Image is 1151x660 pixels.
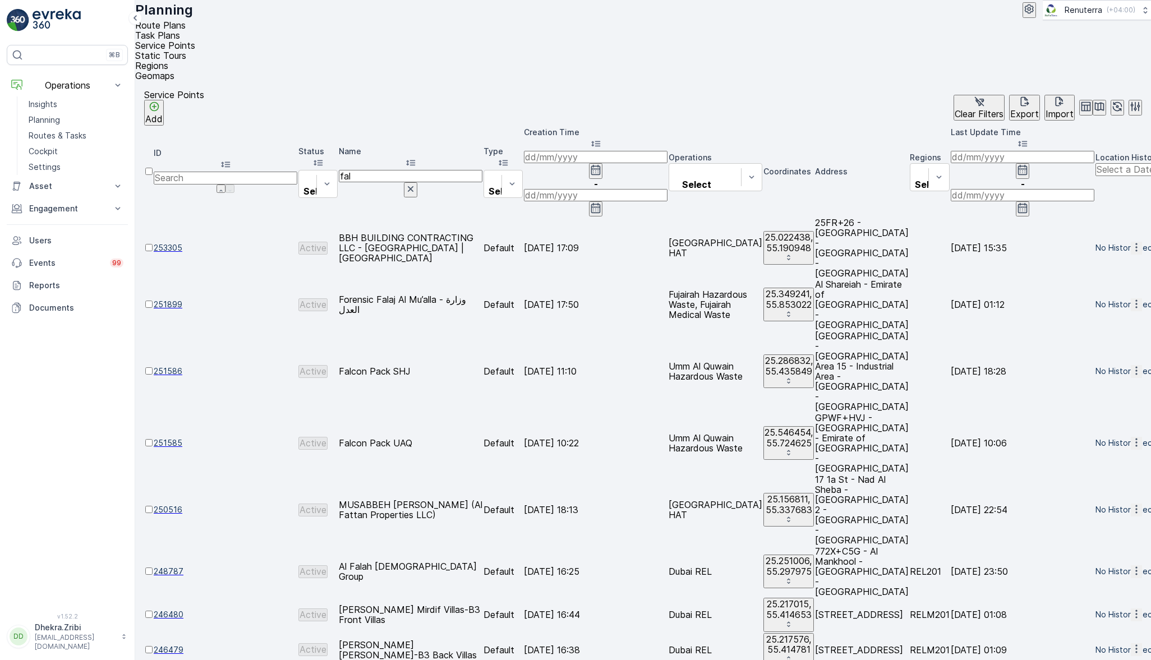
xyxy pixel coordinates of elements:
[951,598,1094,631] td: [DATE] 01:08
[29,114,60,126] p: Planning
[815,166,909,177] p: Address
[815,546,909,597] p: 772X+C5G - Al Mankhool - [GEOGRAPHIC_DATA] - [GEOGRAPHIC_DATA]
[144,90,204,100] p: Service Points
[29,280,123,291] p: Reports
[300,610,326,620] p: Active
[524,279,667,330] td: [DATE] 17:50
[910,645,950,655] p: RELM201
[669,566,762,576] p: Dubai REL
[154,566,297,577] a: 248787
[7,175,128,197] button: Asset
[954,95,1005,121] button: Clear Filters
[7,252,128,274] a: Events99
[669,361,762,381] p: Umm Al Quwain Hazardous Waste
[154,242,297,253] a: 253305
[154,366,297,377] a: 251586
[763,166,814,177] p: Coordinates
[300,644,326,654] p: Active
[154,644,297,656] a: 246479
[669,500,762,520] p: [GEOGRAPHIC_DATA] HAT
[29,80,105,90] p: Operations
[1065,4,1102,16] p: Renuterra
[951,179,1094,189] p: -
[154,437,297,449] a: 251585
[145,114,163,124] p: Add
[24,159,128,175] a: Settings
[29,99,57,110] p: Insights
[29,130,86,141] p: Routes & Tasks
[815,610,909,620] p: [STREET_ADDRESS]
[1044,95,1075,121] button: Import
[669,152,762,163] p: Operations
[298,608,328,621] button: Active
[135,40,195,51] span: Service Points
[815,279,909,330] p: Al Shareiah - Emirate of [GEOGRAPHIC_DATA] - [GEOGRAPHIC_DATA]
[135,70,174,81] span: Geomaps
[339,640,482,660] p: [PERSON_NAME] [PERSON_NAME]-B3 Back Villas
[765,556,813,576] p: 25.251006, 55.297975
[7,197,128,220] button: Engagement
[33,9,81,31] img: logo_light-DOdMpM7g.png
[339,366,482,376] p: Falcon Pack SHJ
[298,504,328,516] button: Active
[484,505,523,515] p: Default
[154,147,297,159] p: ID
[7,229,128,252] a: Users
[765,634,813,655] p: 25.217576, 55.414781
[669,610,762,620] p: Dubai REL
[135,50,186,61] span: Static Tours
[154,504,297,515] a: 250516
[484,243,523,253] p: Default
[524,179,667,189] p: -
[339,604,482,625] p: [PERSON_NAME] Mirdif Villas-B3 Front Villas
[763,354,814,388] button: 25.286832, 55.435849
[815,331,909,412] p: [GEOGRAPHIC_DATA] - [GEOGRAPHIC_DATA] Area 15 - Industrial Area - [GEOGRAPHIC_DATA] - [GEOGRAPHIC...
[303,186,333,196] p: Select
[298,437,328,449] button: Active
[339,294,482,315] p: Forensic Falaj Al Mu’alla - وزارة العدل
[765,232,813,253] p: 25.022438, 55.190948
[951,546,1094,597] td: [DATE] 23:50
[524,127,667,138] p: Creation Time
[815,413,909,473] p: GPWF+HVJ - [GEOGRAPHIC_DATA] - Emirate of [GEOGRAPHIC_DATA] - [GEOGRAPHIC_DATA]
[763,231,814,265] button: 25.022438, 55.190948
[674,179,720,190] p: Select
[484,566,523,576] p: Default
[489,186,518,196] p: Select
[1046,109,1074,119] p: Import
[154,609,297,620] span: 246480
[35,633,116,651] p: [EMAIL_ADDRESS][DOMAIN_NAME]
[29,161,61,173] p: Settings
[524,474,667,545] td: [DATE] 18:13
[298,298,328,311] button: Active
[339,500,482,520] p: MUSABBEH [PERSON_NAME] (Al Fattan Properties LLC)
[951,279,1094,330] td: [DATE] 01:12
[765,427,813,448] p: 25.546454, 55.724625
[339,146,482,157] p: Name
[300,366,326,376] p: Active
[524,546,667,597] td: [DATE] 16:25
[7,622,128,651] button: DDDhekra.Zribi[EMAIL_ADDRESS][DOMAIN_NAME]
[763,598,814,631] button: 25.217015, 55.414653
[524,189,667,201] input: dd/mm/yyyy
[951,474,1094,545] td: [DATE] 22:54
[669,645,762,655] p: Dubai REL
[154,299,297,310] a: 251899
[300,505,326,515] p: Active
[24,112,128,128] a: Planning
[1010,109,1039,119] p: Export
[135,20,186,31] span: Route Plans
[951,413,1094,473] td: [DATE] 10:06
[29,146,58,157] p: Cockpit
[763,493,814,527] button: 25.156811, 55.337683
[29,235,123,246] p: Users
[29,302,123,313] p: Documents
[955,109,1003,119] p: Clear Filters
[765,289,813,310] p: 25.349241, 55.853022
